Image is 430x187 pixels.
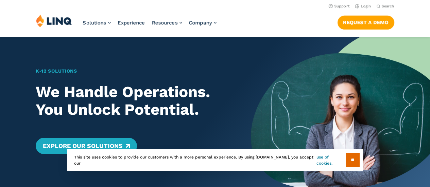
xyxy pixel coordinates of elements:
[118,20,145,26] a: Experience
[36,68,233,75] h1: K‑12 Solutions
[83,14,217,37] nav: Primary Navigation
[382,4,394,8] span: Search
[338,14,394,29] nav: Button Navigation
[36,138,137,154] a: Explore Our Solutions
[377,4,394,9] button: Open Search Bar
[329,4,350,8] a: Support
[36,14,72,27] img: LINQ | K‑12 Software
[189,20,217,26] a: Company
[152,20,182,26] a: Resources
[83,20,111,26] a: Solutions
[36,83,233,119] h2: We Handle Operations. You Unlock Potential.
[152,20,178,26] span: Resources
[338,16,394,29] a: Request a Demo
[316,154,345,166] a: use of cookies.
[189,20,212,26] span: Company
[67,149,363,171] div: This site uses cookies to provide our customers with a more personal experience. By using [DOMAIN...
[83,20,106,26] span: Solutions
[355,4,371,8] a: Login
